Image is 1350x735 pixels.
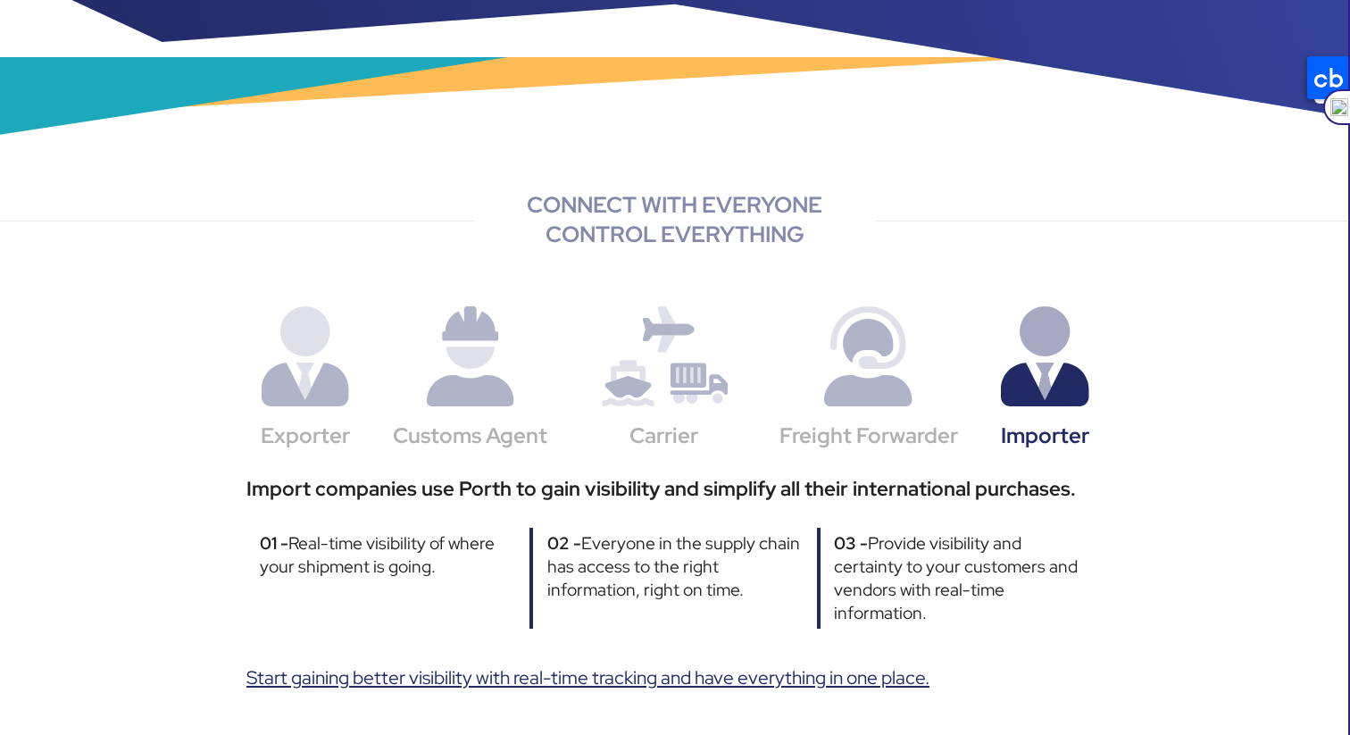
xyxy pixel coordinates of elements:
[246,475,1076,502] font: Import companies use Porth to gain visibility and simplify all their international purchases.
[527,190,822,220] font: CONNECT WITH EVERYONE
[547,531,800,601] font: Everyone in the supply chain has access to the right information, right on time.
[779,422,958,449] font: Freight Forwarder
[629,422,698,449] font: Carrier
[393,422,547,449] font: Customs Agent
[260,531,495,578] font: Real-time visibility of where your shipment is going.
[546,220,804,249] font: CONTROL EVERYTHING
[547,531,581,555] font: 02 -
[260,531,288,555] font: 01 -
[261,422,350,449] font: Exporter
[246,665,929,689] font: Start gaining better visibility with real-time tracking and have everything in one place.
[834,531,1078,624] font: Provide visibility and certainty to your customers and vendors with real-time information.
[834,531,868,555] font: 03 -
[246,670,929,689] a: Start gaining better visibility with real-time tracking and have everything in one place.
[1001,422,1089,449] font: Importer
